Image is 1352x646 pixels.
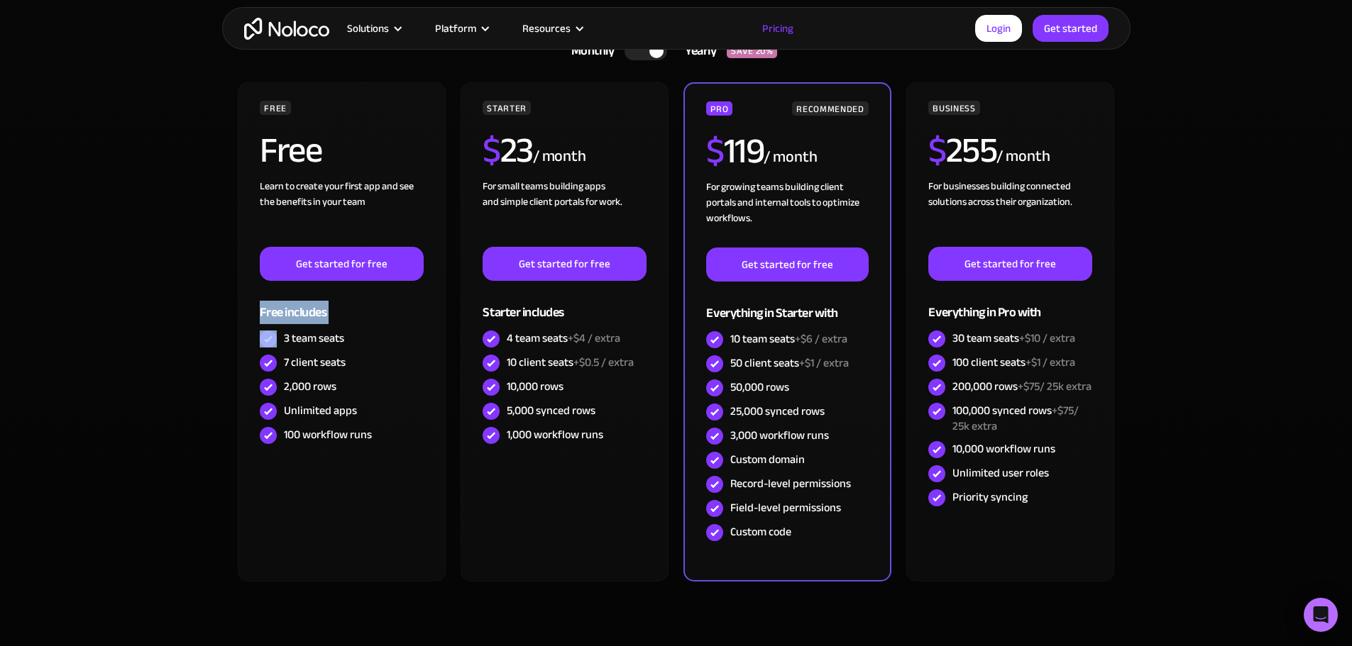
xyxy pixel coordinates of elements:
[483,117,500,184] span: $
[706,179,868,247] div: For growing teams building client portals and internal tools to optimize workflows.
[792,101,868,116] div: RECOMMENDED
[568,328,620,349] span: +$4 / extra
[1033,15,1109,42] a: Get started
[799,352,849,374] span: +$1 / extra
[730,500,841,516] div: Field-level permissions
[1018,376,1092,397] span: +$75/ 25k extra
[952,441,1055,457] div: 10,000 workflow runs
[952,400,1079,437] span: +$75/ 25k extra
[706,282,868,328] div: Everything in Starter with
[507,379,564,394] div: 10,000 rows
[507,403,595,418] div: 5,000 synced rows
[483,101,530,115] div: STARTER
[533,145,586,168] div: / month
[483,179,646,247] div: For small teams building apps and simple client portals for work. ‍
[1026,352,1075,373] span: +$1 / extra
[952,489,1028,505] div: Priority syncing
[260,133,321,168] h2: Free
[996,145,1050,168] div: / month
[573,352,634,373] span: +$0.5 / extra
[284,355,346,370] div: 7 client seats
[260,281,423,327] div: Free includes
[284,427,372,442] div: 100 workflow runs
[260,247,423,281] a: Get started for free
[706,118,724,184] span: $
[347,19,389,38] div: Solutions
[435,19,476,38] div: Platform
[1019,328,1075,349] span: +$10 / extra
[952,465,1049,481] div: Unlimited user roles
[730,476,851,491] div: Record-level permissions
[727,44,777,58] div: SAVE 20%
[730,452,805,467] div: Custom domain
[284,403,357,418] div: Unlimited apps
[706,247,868,282] a: Get started for free
[975,15,1022,42] a: Login
[928,281,1092,327] div: Everything in Pro with
[730,379,789,395] div: 50,000 rows
[507,355,634,370] div: 10 client seats
[952,355,1075,370] div: 100 client seats
[284,379,336,394] div: 2,000 rows
[483,133,533,168] h2: 23
[260,179,423,247] div: Learn to create your first app and see the benefits in your team ‍
[522,19,571,38] div: Resources
[505,19,599,38] div: Resources
[764,146,817,169] div: / month
[507,427,603,442] div: 1,000 workflow runs
[417,19,505,38] div: Platform
[244,18,329,40] a: home
[260,101,291,115] div: FREE
[952,403,1092,434] div: 100,000 synced rows
[706,133,764,169] h2: 119
[928,101,979,115] div: BUSINESS
[667,40,727,62] div: Yearly
[730,524,791,540] div: Custom code
[507,330,620,346] div: 4 team seats
[483,247,646,281] a: Get started for free
[329,19,417,38] div: Solutions
[928,247,1092,281] a: Get started for free
[928,117,946,184] span: $
[706,101,732,116] div: PRO
[554,40,625,62] div: Monthly
[952,330,1075,346] div: 30 team seats
[928,179,1092,247] div: For businesses building connected solutions across their organization. ‍
[483,281,646,327] div: Starter includes
[795,328,847,350] span: +$6 / extra
[730,428,829,443] div: 3,000 workflow runs
[730,403,825,419] div: 25,000 synced rows
[284,330,344,346] div: 3 team seats
[730,355,849,371] div: 50 client seats
[1304,598,1338,632] div: Open Intercom Messenger
[730,331,847,347] div: 10 team seats
[928,133,996,168] h2: 255
[744,19,811,38] a: Pricing
[952,379,1092,394] div: 200,000 rows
